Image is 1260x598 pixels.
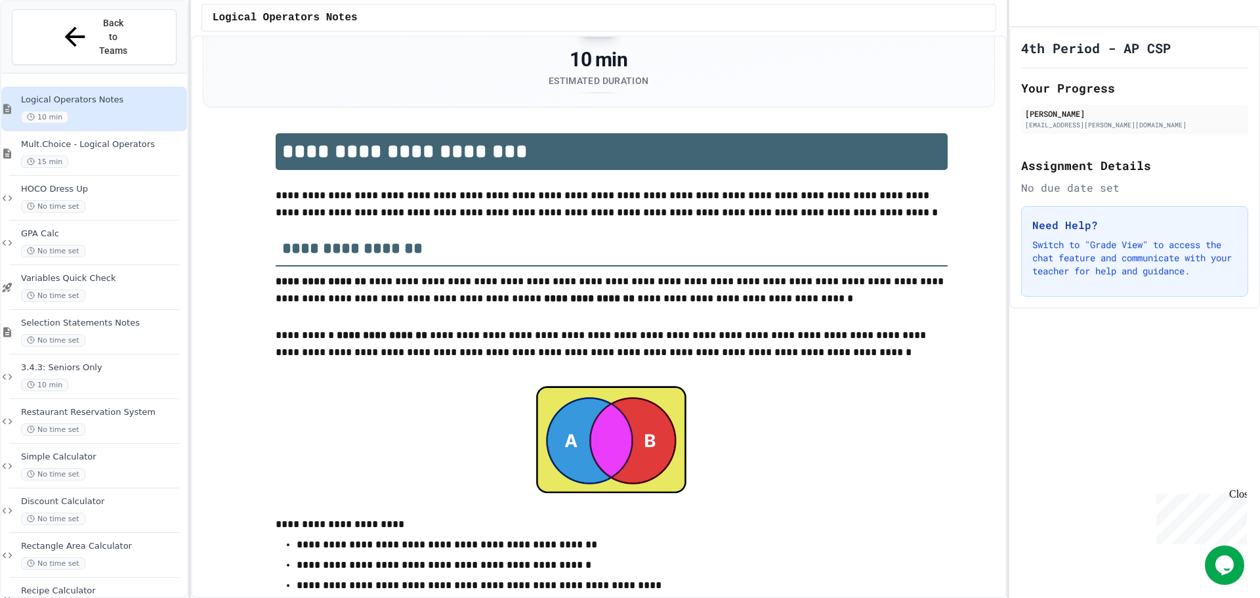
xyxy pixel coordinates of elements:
[12,9,177,65] button: Back to Teams
[1025,120,1244,130] div: [EMAIL_ADDRESS][PERSON_NAME][DOMAIN_NAME]
[21,362,184,374] span: 3.4.3: Seniors Only
[21,245,85,257] span: No time set
[21,318,184,329] span: Selection Statements Notes
[21,184,184,195] span: HOCO Dress Up
[1205,545,1247,585] iframe: chat widget
[1151,488,1247,544] iframe: chat widget
[21,423,85,436] span: No time set
[21,273,184,284] span: Variables Quick Check
[549,74,648,87] div: Estimated Duration
[21,586,184,597] span: Recipe Calculator
[1021,180,1248,196] div: No due date set
[1032,238,1237,278] p: Switch to "Grade View" to access the chat feature and communicate with your teacher for help and ...
[21,334,85,347] span: No time set
[21,95,184,106] span: Logical Operators Notes
[21,228,184,240] span: GPA Calc
[21,200,85,213] span: No time set
[21,289,85,302] span: No time set
[21,156,68,168] span: 15 min
[21,541,184,552] span: Rectangle Area Calculator
[98,16,129,58] span: Back to Teams
[21,139,184,150] span: Mult.Choice - Logical Operators
[21,379,68,391] span: 10 min
[21,407,184,418] span: Restaurant Reservation System
[21,111,68,123] span: 10 min
[1032,217,1237,233] h3: Need Help?
[1021,79,1248,97] h2: Your Progress
[21,468,85,481] span: No time set
[21,557,85,570] span: No time set
[5,5,91,83] div: Chat with us now!Close
[1021,39,1171,57] h1: 4th Period - AP CSP
[21,496,184,507] span: Discount Calculator
[213,10,358,26] span: Logical Operators Notes
[1025,108,1244,119] div: [PERSON_NAME]
[549,48,648,72] div: 10 min
[21,513,85,525] span: No time set
[21,452,184,463] span: Simple Calculator
[1021,156,1248,175] h2: Assignment Details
